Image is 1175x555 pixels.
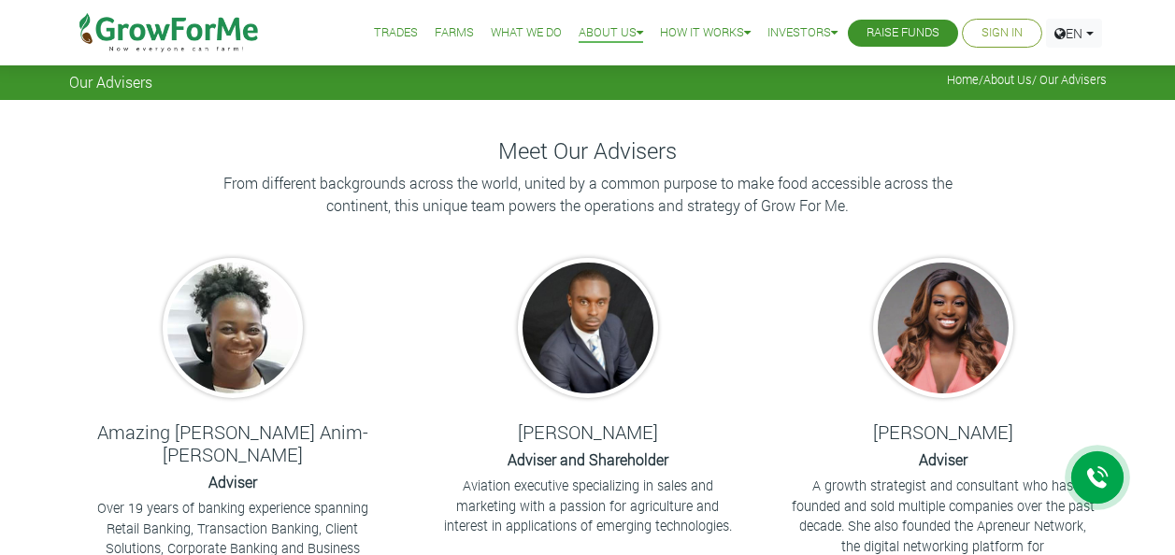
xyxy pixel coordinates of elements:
h6: Adviser [789,450,1097,468]
h6: Adviser and Shareholder [434,450,742,468]
h5: [PERSON_NAME] [789,420,1097,443]
h5: Amazing [PERSON_NAME] Anim-[PERSON_NAME] [79,420,387,465]
p: Aviation executive specializing in sales and marketing with a passion for agriculture and interes... [437,476,739,536]
img: growforme image [873,258,1013,398]
a: EN [1046,19,1102,48]
img: growforme image [163,258,303,398]
a: Trades [374,23,418,43]
a: Investors [767,23,838,43]
a: About Us [579,23,643,43]
p: From different backgrounds across the world, united by a common purpose to make food accessible a... [214,172,962,217]
h4: Meet Our Advisers [69,137,1107,164]
span: Our Advisers [69,73,152,91]
span: / / Our Advisers [947,73,1107,87]
h5: [PERSON_NAME] [434,420,742,443]
h6: Adviser [79,473,387,491]
a: Home [947,72,979,87]
a: What We Do [491,23,562,43]
a: Sign In [982,23,1023,43]
a: About Us [983,72,1032,87]
a: Raise Funds [867,23,939,43]
a: How it Works [660,23,751,43]
img: growforme image [518,258,658,398]
a: Farms [435,23,474,43]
